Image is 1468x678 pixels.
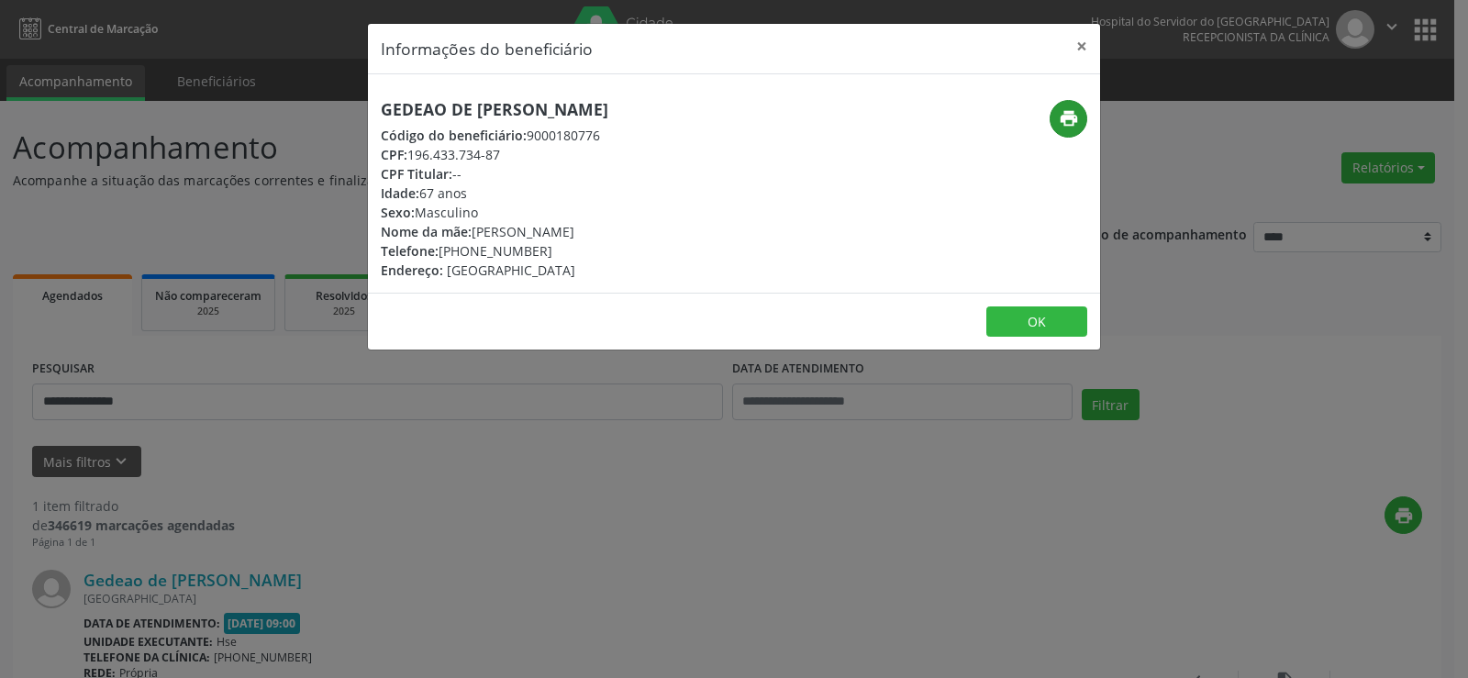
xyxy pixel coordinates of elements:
span: Nome da mãe: [381,223,472,240]
div: 9000180776 [381,126,608,145]
div: [PHONE_NUMBER] [381,241,608,261]
button: print [1050,100,1087,138]
button: OK [986,306,1087,338]
div: -- [381,164,608,183]
span: Sexo: [381,204,415,221]
i: print [1059,108,1079,128]
span: CPF: [381,146,407,163]
span: [GEOGRAPHIC_DATA] [447,261,575,279]
div: 196.433.734-87 [381,145,608,164]
span: Idade: [381,184,419,202]
span: Código do beneficiário: [381,127,527,144]
h5: Gedeao de [PERSON_NAME] [381,100,608,119]
button: Close [1063,24,1100,69]
h5: Informações do beneficiário [381,37,593,61]
span: Endereço: [381,261,443,279]
div: 67 anos [381,183,608,203]
span: Telefone: [381,242,439,260]
div: Masculino [381,203,608,222]
div: [PERSON_NAME] [381,222,608,241]
span: CPF Titular: [381,165,452,183]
